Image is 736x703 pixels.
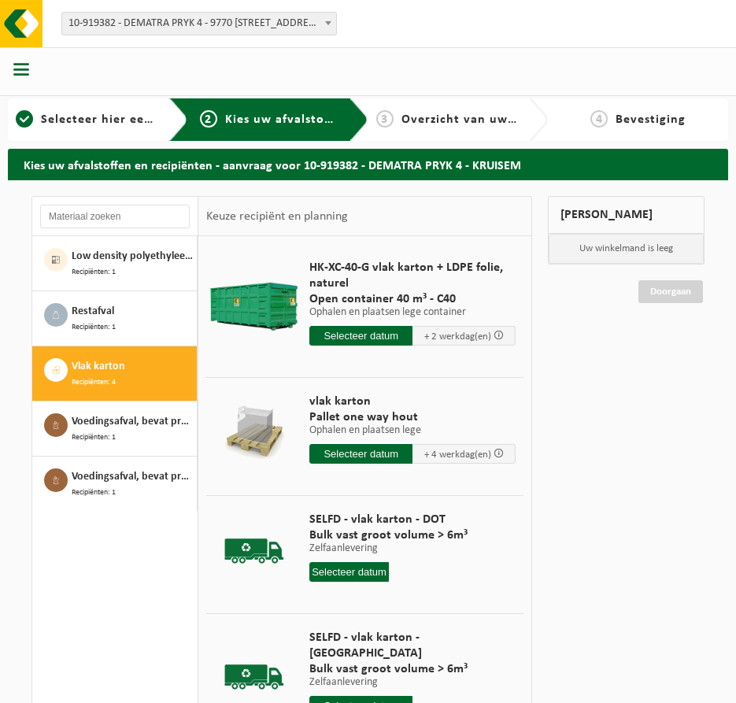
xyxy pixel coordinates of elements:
[40,205,190,228] input: Materiaal zoeken
[309,307,516,318] p: Ophalen en plaatsen lege container
[309,630,516,661] span: SELFD - vlak karton - [GEOGRAPHIC_DATA]
[72,248,193,265] span: Low density polyethyleen (LDPE) folie, los, naturel
[309,512,468,527] span: SELFD - vlak karton - DOT
[32,346,198,401] button: Vlak karton Recipiënten: 4
[548,196,705,234] div: [PERSON_NAME]
[72,431,116,444] span: Recipiënten: 1
[16,110,33,128] span: 1
[72,265,116,279] span: Recipiënten: 1
[638,280,703,303] a: Doorgaan
[309,425,516,436] p: Ophalen en plaatsen lege
[8,149,728,179] h2: Kies uw afvalstoffen en recipiënten - aanvraag voor 10-919382 - DEMATRA PRYK 4 - KRUISEM
[72,358,125,376] span: Vlak karton
[309,562,389,582] input: Selecteer datum
[401,113,568,126] span: Overzicht van uw aanvraag
[72,303,114,320] span: Restafval
[32,457,198,511] button: Voedingsafval, bevat producten van dierlijke oorsprong, onverpakt, categorie 3 Recipiënten: 1
[72,486,116,499] span: Recipiënten: 1
[32,291,198,346] button: Restafval Recipiënten: 1
[309,291,516,307] span: Open container 40 m³ - C40
[72,413,193,431] span: Voedingsafval, bevat producten van dierlijke oorsprong, gemengde verpakking (exclusief glas), cat...
[72,320,116,334] span: Recipiënten: 1
[32,236,198,291] button: Low density polyethyleen (LDPE) folie, los, naturel Recipiënten: 1
[309,409,516,425] span: Pallet one way hout
[41,113,211,126] span: Selecteer hier een vestiging
[549,234,704,264] p: Uw winkelmand is leeg
[309,527,468,543] span: Bulk vast groot volume > 6m³
[616,113,686,126] span: Bevestiging
[198,197,356,236] div: Keuze recipiënt en planning
[62,13,336,35] span: 10-919382 - DEMATRA PRYK 4 - 9770 KRUISEM, SOUVERAINESTRAAT 27
[309,543,468,554] p: Zelfaanlevering
[590,110,608,128] span: 4
[16,110,157,129] a: 1Selecteer hier een vestiging
[61,12,337,35] span: 10-919382 - DEMATRA PRYK 4 - 9770 KRUISEM, SOUVERAINESTRAAT 27
[309,444,412,464] input: Selecteer datum
[309,394,516,409] span: vlak karton
[309,260,516,291] span: HK-XC-40-G vlak karton + LDPE folie, naturel
[376,110,394,128] span: 3
[32,401,198,457] button: Voedingsafval, bevat producten van dierlijke oorsprong, gemengde verpakking (exclusief glas), cat...
[309,661,516,677] span: Bulk vast groot volume > 6m³
[200,110,217,128] span: 2
[424,450,491,460] span: + 4 werkdag(en)
[309,677,516,688] p: Zelfaanlevering
[309,326,412,346] input: Selecteer datum
[225,113,442,126] span: Kies uw afvalstoffen en recipiënten
[424,331,491,342] span: + 2 werkdag(en)
[72,468,193,486] span: Voedingsafval, bevat producten van dierlijke oorsprong, onverpakt, categorie 3
[72,376,116,389] span: Recipiënten: 4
